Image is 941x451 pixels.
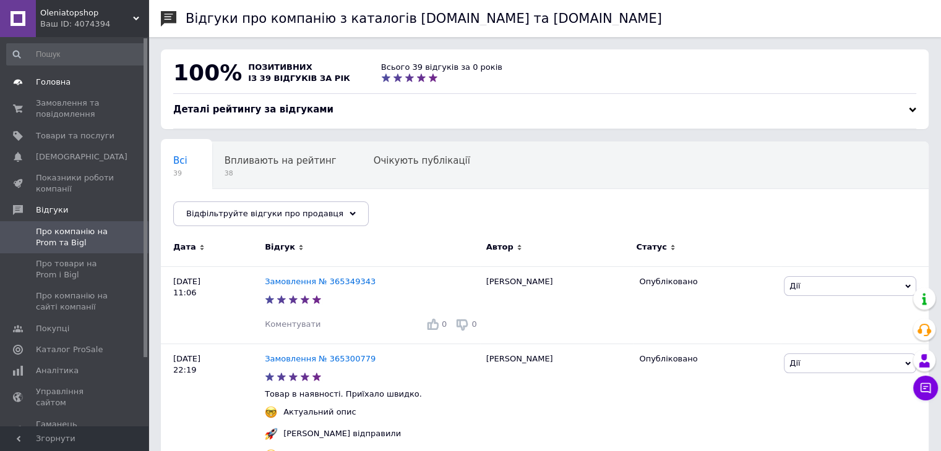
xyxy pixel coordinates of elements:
[381,62,502,73] div: Всього 39 відгуків за 0 років
[173,242,196,253] span: Дата
[248,62,312,72] span: позитивних
[225,155,337,166] span: Впливають на рейтинг
[36,419,114,441] span: Гаманець компанії
[639,276,775,287] div: Опубліковано
[639,353,775,365] div: Опубліковано
[265,242,295,253] span: Відгук
[173,169,187,178] span: 39
[789,281,800,290] span: Дії
[173,155,187,166] span: Всі
[913,376,938,400] button: Чат з покупцем
[265,277,376,286] a: Замовлення № 365349343
[265,354,376,363] a: Замовлення № 365300779
[161,189,324,236] div: Опубліковані без коментаря
[265,389,480,400] p: Товар в наявності. Приїхало швидко.
[280,407,359,418] div: Актуальний опис
[161,266,265,344] div: [DATE] 11:06
[248,74,350,83] span: із 39 відгуків за рік
[173,202,299,213] span: Опубліковані без комен...
[36,151,127,162] span: [DEMOGRAPHIC_DATA]
[442,319,447,329] span: 0
[265,406,277,418] img: :nerd_face:
[280,428,404,439] div: [PERSON_NAME] відправили
[374,155,470,166] span: Очікують публікації
[173,60,242,85] span: 100%
[40,7,133,19] span: Oleniatopshop
[486,242,513,253] span: Автор
[173,104,333,115] span: Деталі рейтингу за відгуками
[186,209,343,218] span: Відфільтруйте відгуки про продавця
[36,290,114,313] span: Про компанію на сайті компанії
[36,344,103,355] span: Каталог ProSale
[225,169,337,178] span: 38
[471,319,476,329] span: 0
[186,11,662,26] h1: Відгуки про компанію з каталогів [DOMAIN_NAME] та [DOMAIN_NAME]
[36,258,114,280] span: Про товари на Prom і Bigl
[265,319,320,330] div: Коментувати
[36,323,69,334] span: Покупці
[36,365,79,376] span: Аналітика
[36,77,71,88] span: Головна
[265,428,277,440] img: :rocket:
[265,319,320,329] span: Коментувати
[789,358,800,368] span: Дії
[636,242,667,253] span: Статус
[173,103,916,116] div: Деталі рейтингу за відгуками
[6,43,146,65] input: Пошук
[40,19,148,30] div: Ваш ID: 4074394
[36,172,114,195] span: Показники роботи компанії
[36,204,68,216] span: Відгуки
[36,386,114,408] span: Управління сайтом
[480,266,634,344] div: [PERSON_NAME]
[36,98,114,120] span: Замовлення та повідомлення
[36,226,114,248] span: Про компанію на Prom та Bigl
[36,130,114,141] span: Товари та послуги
